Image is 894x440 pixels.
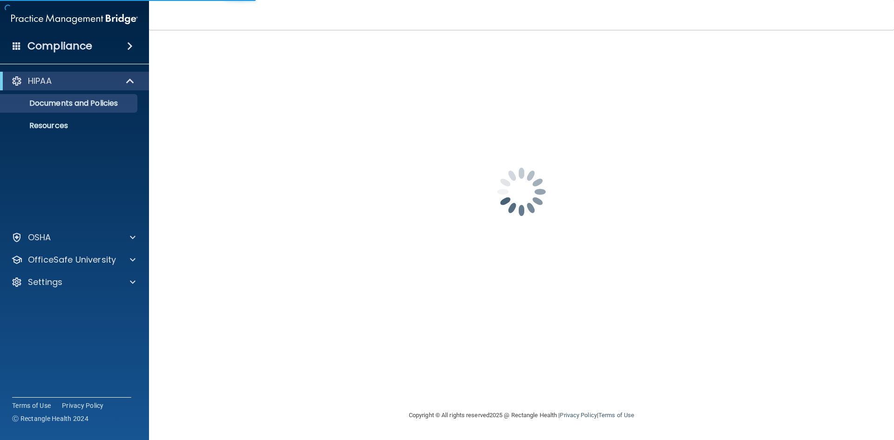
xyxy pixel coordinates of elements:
[27,40,92,53] h4: Compliance
[475,145,568,238] img: spinner.e123f6fc.gif
[12,401,51,410] a: Terms of Use
[28,277,62,288] p: Settings
[12,414,88,423] span: Ⓒ Rectangle Health 2024
[11,277,135,288] a: Settings
[28,75,52,87] p: HIPAA
[11,10,138,28] img: PMB logo
[6,121,133,130] p: Resources
[598,412,634,419] a: Terms of Use
[11,232,135,243] a: OSHA
[28,254,116,265] p: OfficeSafe University
[6,99,133,108] p: Documents and Policies
[352,400,691,430] div: Copyright © All rights reserved 2025 @ Rectangle Health | |
[62,401,104,410] a: Privacy Policy
[11,254,135,265] a: OfficeSafe University
[11,75,135,87] a: HIPAA
[28,232,51,243] p: OSHA
[560,412,596,419] a: Privacy Policy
